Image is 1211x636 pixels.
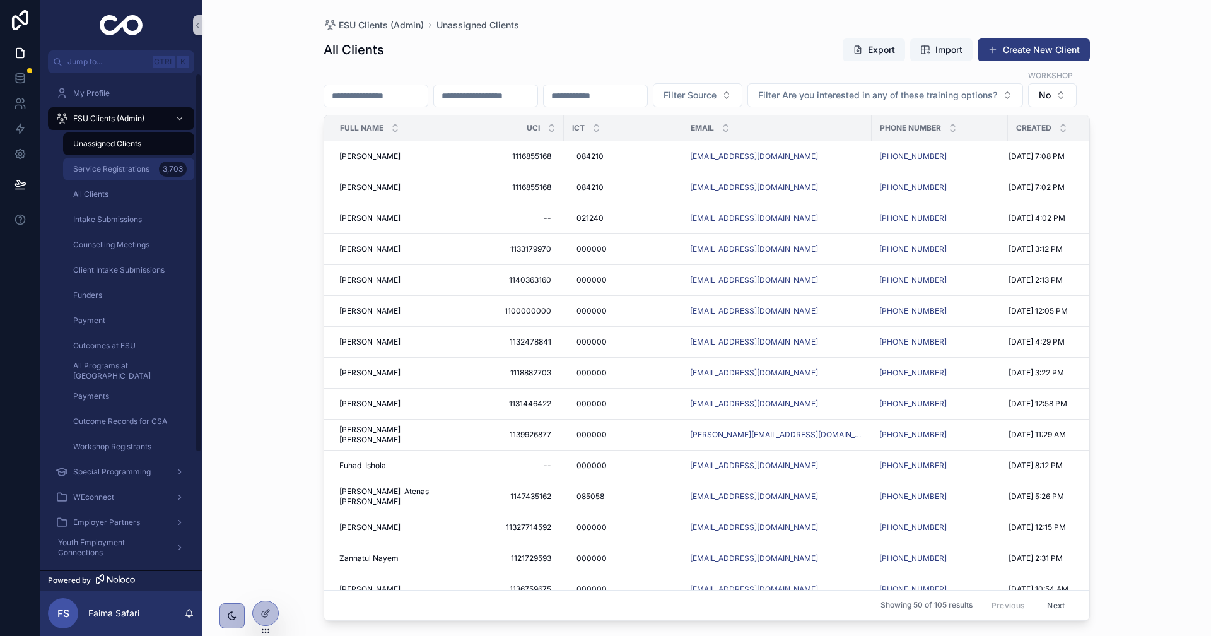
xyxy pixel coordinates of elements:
[879,368,947,378] a: [PHONE_NUMBER]
[339,522,401,533] span: [PERSON_NAME]
[935,44,962,56] span: Import
[339,151,462,162] a: [PERSON_NAME]
[690,522,864,533] a: [EMAIL_ADDRESS][DOMAIN_NAME]
[910,38,973,61] button: Import
[1009,275,1124,285] a: [DATE] 2:13 PM
[879,399,947,409] a: [PHONE_NUMBER]
[477,486,556,507] a: 1147435162
[576,584,607,594] span: 000000
[63,410,194,433] a: Outcome Records for CSA
[339,425,462,445] a: [PERSON_NAME] [PERSON_NAME]
[339,553,462,563] a: Zannatul Nayem
[879,430,1000,440] a: [PHONE_NUMBER]
[1009,337,1124,347] a: [DATE] 4:29 PM
[477,239,556,259] a: 1133179970
[73,416,167,427] span: Outcome Records for CSA
[482,492,551,502] span: 1147435162
[477,177,556,197] a: 1116855168
[73,442,151,452] span: Workshop Registrants
[477,208,556,228] a: --
[48,575,91,586] span: Powered by
[690,492,864,502] a: [EMAIL_ADDRESS][DOMAIN_NAME]
[1009,584,1124,594] a: [DATE] 10:54 AM
[576,182,604,192] span: 084210
[324,19,424,32] a: ESU Clients (Admin)
[48,107,194,130] a: ESU Clients (Admin)
[576,275,607,285] span: 000000
[879,306,947,316] a: [PHONE_NUMBER]
[1028,69,1073,81] label: Workshop
[339,182,401,192] span: [PERSON_NAME]
[339,244,462,254] a: [PERSON_NAME]
[482,368,551,378] span: 1118882703
[879,182,1000,192] a: [PHONE_NUMBER]
[879,151,947,162] a: [PHONE_NUMBER]
[571,486,675,507] a: 085058
[67,57,148,67] span: Jump to...
[690,151,864,162] a: [EMAIL_ADDRESS][DOMAIN_NAME]
[576,399,607,409] span: 000000
[690,430,864,440] a: [PERSON_NAME][EMAIL_ADDRESS][DOMAIN_NAME]
[339,584,462,594] a: [PERSON_NAME]
[1009,213,1065,223] span: [DATE] 4:02 PM
[1009,430,1066,440] span: [DATE] 11:29 AM
[690,213,818,223] a: [EMAIL_ADDRESS][DOMAIN_NAME]
[571,146,675,167] a: 084210
[690,244,864,254] a: [EMAIL_ADDRESS][DOMAIN_NAME]
[571,548,675,568] a: 000000
[690,399,864,409] a: [EMAIL_ADDRESS][DOMAIN_NAME]
[691,123,714,133] span: Email
[879,151,1000,162] a: [PHONE_NUMBER]
[40,570,202,591] a: Powered by
[1009,461,1124,471] a: [DATE] 8:12 PM
[576,368,607,378] span: 000000
[1009,368,1124,378] a: [DATE] 3:22 PM
[339,306,401,316] span: [PERSON_NAME]
[571,394,675,414] a: 000000
[1009,244,1063,254] span: [DATE] 3:12 PM
[477,363,556,383] a: 1118882703
[576,492,604,502] span: 085058
[690,584,818,594] a: [EMAIL_ADDRESS][DOMAIN_NAME]
[73,517,140,527] span: Employer Partners
[73,361,182,381] span: All Programs at [GEOGRAPHIC_DATA]
[571,270,675,290] a: 000000
[339,368,401,378] span: [PERSON_NAME]
[880,123,941,133] span: Phone Number
[1009,275,1063,285] span: [DATE] 2:13 PM
[482,182,551,192] span: 1116855168
[73,114,144,124] span: ESU Clients (Admin)
[153,56,175,68] span: Ctrl
[1009,553,1124,563] a: [DATE] 2:31 PM
[879,461,947,471] a: [PHONE_NUMBER]
[73,215,142,225] span: Intake Submissions
[1038,596,1074,615] button: Next
[1009,337,1065,347] span: [DATE] 4:29 PM
[879,553,947,563] a: [PHONE_NUMBER]
[339,337,401,347] span: [PERSON_NAME]
[690,584,864,594] a: [EMAIL_ADDRESS][DOMAIN_NAME]
[879,553,1000,563] a: [PHONE_NUMBER]
[482,244,551,254] span: 1133179970
[58,538,165,558] span: Youth Employment Connections
[63,334,194,357] a: Outcomes at ESU
[690,461,864,471] a: [EMAIL_ADDRESS][DOMAIN_NAME]
[1009,522,1066,533] span: [DATE] 12:15 PM
[63,259,194,281] a: Client Intake Submissions
[477,332,556,352] a: 1132478841
[879,399,1000,409] a: [PHONE_NUMBER]
[879,584,947,594] a: [PHONE_NUMBER]
[339,399,401,409] span: [PERSON_NAME]
[1009,182,1065,192] span: [DATE] 7:02 PM
[879,213,947,223] a: [PHONE_NUMBER]
[978,38,1090,61] a: Create New Client
[436,19,519,32] span: Unassigned Clients
[690,553,864,563] a: [EMAIL_ADDRESS][DOMAIN_NAME]
[339,522,462,533] a: [PERSON_NAME]
[339,213,401,223] span: [PERSON_NAME]
[477,394,556,414] a: 1131446422
[1009,584,1068,594] span: [DATE] 10:54 AM
[73,341,136,351] span: Outcomes at ESU
[690,337,864,347] a: [EMAIL_ADDRESS][DOMAIN_NAME]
